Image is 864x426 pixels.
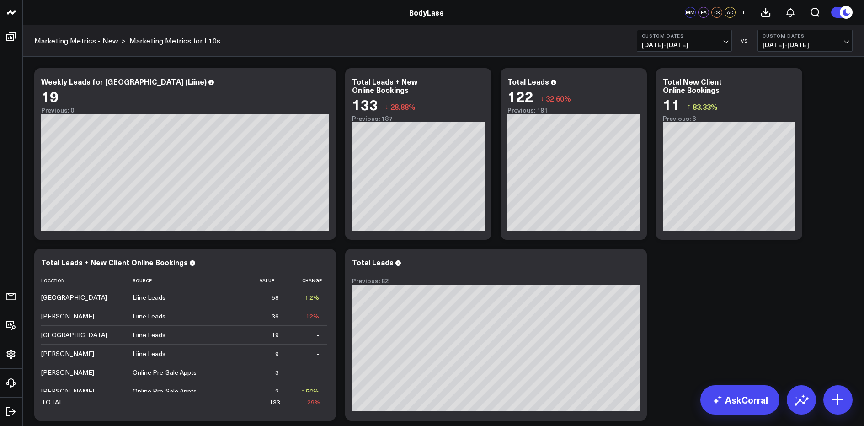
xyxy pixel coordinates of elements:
[642,41,727,49] span: [DATE] - [DATE]
[352,277,640,285] div: Previous: 82
[385,101,389,113] span: ↓
[352,96,378,113] div: 133
[41,293,107,302] div: [GEOGRAPHIC_DATA]
[41,88,59,104] div: 19
[540,92,544,104] span: ↓
[41,398,63,407] div: TOTAL
[272,330,279,340] div: 19
[133,330,165,340] div: Liine Leads
[41,349,94,358] div: [PERSON_NAME]
[637,30,732,52] button: Custom Dates[DATE]-[DATE]
[287,273,327,288] th: Change
[390,102,416,112] span: 28.88%
[129,36,220,46] a: Marketing Metrics for L10s
[41,312,94,321] div: [PERSON_NAME]
[41,387,94,396] div: [PERSON_NAME]
[757,30,853,52] button: Custom Dates[DATE]-[DATE]
[303,398,320,407] div: ↓ 29%
[133,349,165,358] div: Liine Leads
[272,293,279,302] div: 58
[317,349,319,358] div: -
[41,368,94,377] div: [PERSON_NAME]
[693,102,718,112] span: 83.33%
[546,93,571,103] span: 32.60%
[34,36,126,46] div: >
[272,312,279,321] div: 36
[41,273,133,288] th: Location
[301,312,319,321] div: ↓ 12%
[738,7,749,18] button: +
[700,385,779,415] a: AskCorral
[763,33,848,38] b: Custom Dates
[34,36,118,46] a: Marketing Metrics - New
[352,257,394,267] div: Total Leads
[507,107,640,114] div: Previous: 181
[301,387,319,396] div: ↑ 50%
[507,88,533,104] div: 122
[352,115,485,122] div: Previous: 187
[269,398,280,407] div: 133
[275,349,279,358] div: 9
[41,107,329,114] div: Previous: 0
[133,293,165,302] div: Liine Leads
[507,76,549,86] div: Total Leads
[133,387,197,396] div: Online Pre-Sale Appts
[352,76,417,95] div: Total Leads + New Online Bookings
[305,293,319,302] div: ↑ 2%
[41,330,107,340] div: [GEOGRAPHIC_DATA]
[317,330,319,340] div: -
[663,76,722,95] div: Total New Client Online Bookings
[275,387,279,396] div: 3
[663,115,795,122] div: Previous: 6
[245,273,287,288] th: Value
[133,368,197,377] div: Online Pre-Sale Appts
[133,312,165,321] div: Liine Leads
[133,273,245,288] th: Source
[698,7,709,18] div: EA
[41,76,207,86] div: Weekly Leads for [GEOGRAPHIC_DATA] (Liine)
[741,9,746,16] span: +
[317,368,319,377] div: -
[663,96,680,113] div: 11
[736,38,753,43] div: VS
[409,7,444,17] a: BodyLase
[687,101,691,113] span: ↑
[711,7,722,18] div: CK
[642,33,727,38] b: Custom Dates
[725,7,736,18] div: AC
[763,41,848,49] span: [DATE] - [DATE]
[275,368,279,377] div: 3
[41,257,188,267] div: Total Leads + New Client Online Bookings
[685,7,696,18] div: MM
